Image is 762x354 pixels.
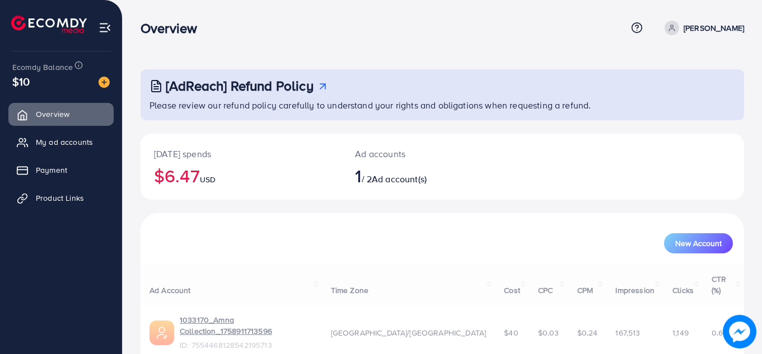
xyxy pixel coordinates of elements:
p: [PERSON_NAME] [684,21,744,35]
h2: $6.47 [154,165,328,186]
img: image [99,77,110,88]
img: menu [99,21,111,34]
h3: Overview [141,20,206,36]
span: Product Links [36,192,84,204]
p: Please review our refund policy carefully to understand your rights and obligations when requesti... [149,98,737,112]
h2: / 2 [355,165,479,186]
a: Overview [8,103,114,125]
a: Payment [8,159,114,181]
a: Product Links [8,187,114,209]
h3: [AdReach] Refund Policy [166,78,314,94]
span: 1 [355,163,361,188]
p: [DATE] spends [154,147,328,161]
a: My ad accounts [8,131,114,153]
span: Ad account(s) [372,173,427,185]
span: $10 [12,73,30,89]
a: [PERSON_NAME] [660,21,744,35]
span: New Account [675,239,722,247]
p: Ad accounts [355,147,479,161]
span: Ecomdy Balance [12,62,73,73]
span: My ad accounts [36,136,93,148]
img: image [723,315,756,348]
span: Payment [36,164,67,176]
button: New Account [664,233,733,253]
span: USD [200,174,216,185]
img: logo [11,16,87,33]
span: Overview [36,108,69,120]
